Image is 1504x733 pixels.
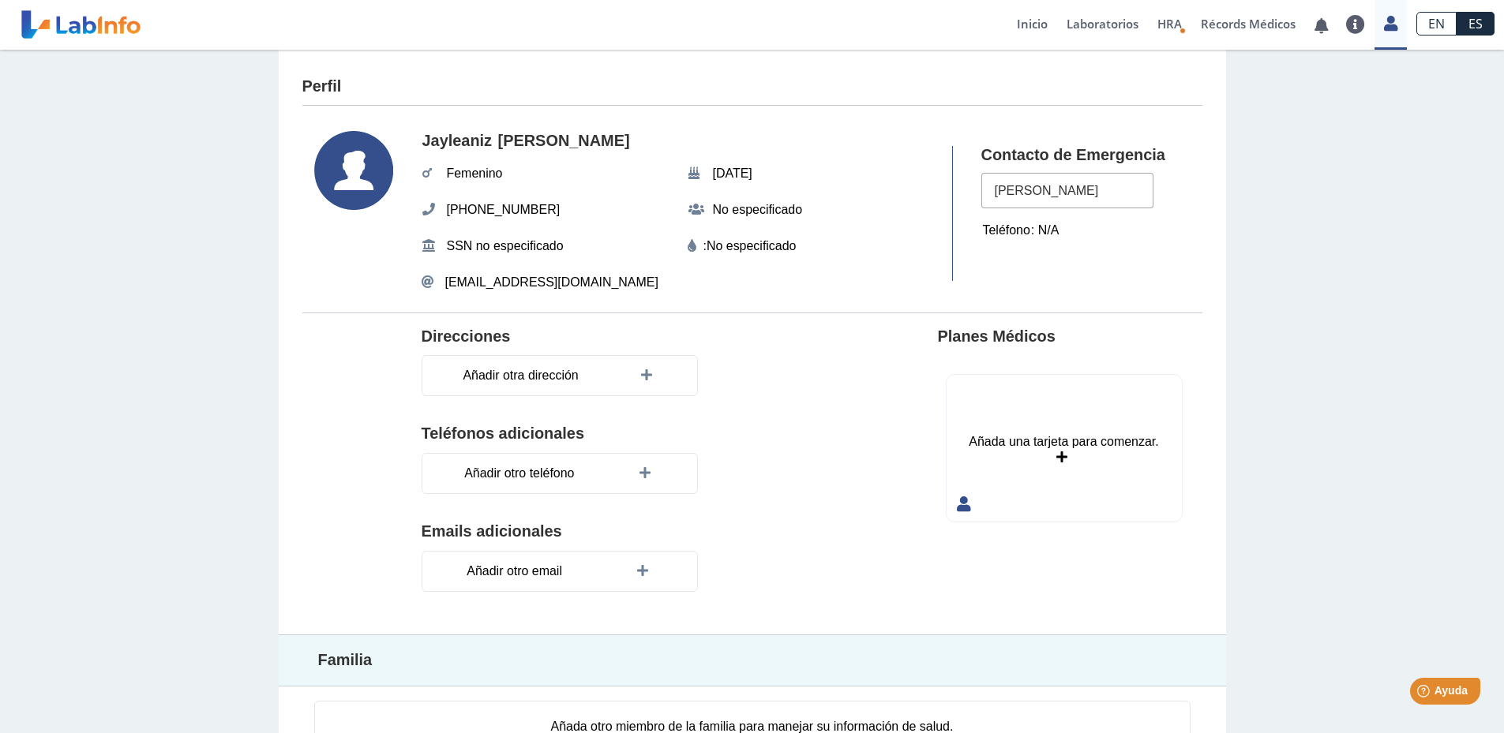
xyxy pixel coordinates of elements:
h4: Teléfonos adicionales [422,424,816,443]
h4: Familia [318,651,934,670]
editable: No especificado [707,237,797,256]
span: [DATE] [708,159,757,188]
h4: Perfil [302,77,342,96]
span: [EMAIL_ADDRESS][DOMAIN_NAME] [445,273,658,292]
h4: Contacto de Emergencia [981,146,1176,165]
div: : [688,237,938,256]
span: Añadir otro teléfono [459,459,579,488]
span: [PERSON_NAME] [493,127,635,155]
span: Teléfono [978,216,1035,245]
iframe: Help widget launcher [1363,671,1487,716]
span: SSN no especificado [442,232,568,260]
h4: Direcciones [422,327,511,346]
div: Añada una tarjeta para comenzar. [969,432,1158,451]
span: HRA [1157,16,1182,32]
span: Añadir otro email [462,557,567,585]
span: No especificado [708,196,808,224]
span: Femenino [442,159,508,188]
a: ES [1457,12,1495,36]
span: [PHONE_NUMBER] [442,196,565,224]
h4: Emails adicionales [422,522,816,541]
span: Añadir otra dirección [458,361,583,390]
div: : N/A [973,215,1068,245]
span: Jayleaniz [418,127,497,155]
h4: Planes Médicos [938,327,1056,346]
a: EN [1416,12,1457,36]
